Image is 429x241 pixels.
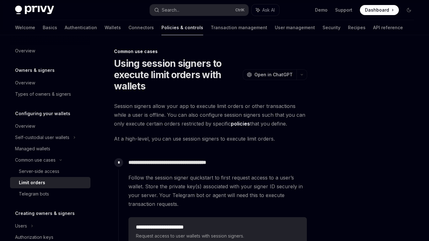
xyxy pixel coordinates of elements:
div: Types of owners & signers [15,90,71,98]
a: API reference [373,20,403,35]
div: Common use cases [114,48,307,55]
img: dark logo [15,6,54,14]
div: Overview [15,47,35,55]
a: Support [335,7,352,13]
a: Authentication [65,20,97,35]
div: Server-side access [19,168,59,175]
a: Overview [10,77,90,88]
div: Common use cases [15,156,56,164]
span: Session signers allow your app to execute limit orders or other transactions while a user is offl... [114,102,307,128]
a: Demo [315,7,328,13]
a: Policies & controls [161,20,203,35]
a: Wallets [105,20,121,35]
button: Ask AI [252,4,279,16]
div: Telegram bots [19,190,49,198]
a: Overview [10,45,90,56]
div: Search... [162,6,179,14]
a: Managed wallets [10,143,90,154]
a: Overview [10,120,90,132]
div: Managed wallets [15,145,50,153]
a: Transaction management [211,20,267,35]
span: Dashboard [365,7,389,13]
div: Overview [15,122,35,130]
a: Recipes [348,20,366,35]
div: Limit orders [19,179,45,186]
a: policies [231,120,250,127]
span: Follow the session signer quickstart to first request access to a user’s wallet. Store the privat... [128,173,307,208]
a: Dashboard [360,5,399,15]
a: Security [323,20,340,35]
a: Basics [43,20,57,35]
div: Self-custodial user wallets [15,134,69,141]
div: Authorization keys [15,233,53,241]
h5: Creating owners & signers [15,210,75,217]
a: User management [275,20,315,35]
h5: Configuring your wallets [15,110,70,117]
div: Users [15,222,27,230]
button: Open in ChatGPT [243,69,296,80]
span: Ask AI [262,7,275,13]
h5: Owners & signers [15,67,55,74]
h1: Using session signers to execute limit orders with wallets [114,58,240,92]
span: Open in ChatGPT [254,72,293,78]
button: Search...CtrlK [150,4,249,16]
a: Server-side access [10,166,90,177]
span: At a high-level, you can use session signers to execute limit orders. [114,134,307,143]
span: Request access to user wallets with session signers. [136,232,299,240]
a: Connectors [128,20,154,35]
span: Ctrl K [235,8,245,13]
div: Overview [15,79,35,87]
a: Types of owners & signers [10,88,90,100]
a: Welcome [15,20,35,35]
a: Limit orders [10,177,90,188]
a: Telegram bots [10,188,90,200]
button: Toggle dark mode [404,5,414,15]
